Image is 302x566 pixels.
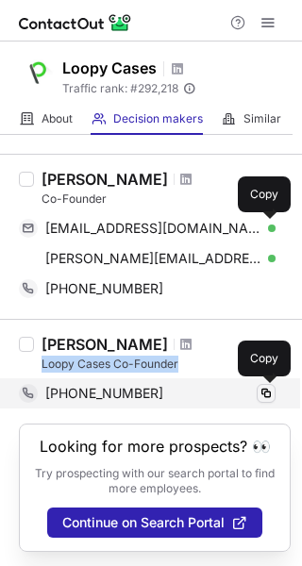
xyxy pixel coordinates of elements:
span: Continue on Search Portal [62,515,225,530]
div: Loopy Cases Co-Founder [42,356,291,373]
span: About [42,111,73,126]
button: Continue on Search Portal [47,508,262,538]
img: ContactOut v5.3.10 [19,11,132,34]
span: Decision makers [113,111,203,126]
h1: Loopy Cases [62,57,157,79]
p: Try prospecting with our search portal to find more employees. [33,466,277,496]
span: [PHONE_NUMBER] [45,385,163,402]
div: [PERSON_NAME] [42,335,168,354]
div: Co-Founder [42,191,291,208]
div: [PERSON_NAME] [42,170,168,189]
img: e50ee67cf21c875efda5580a924eb00b [19,54,57,92]
span: Traffic rank: # 292,218 [62,82,178,95]
span: [PHONE_NUMBER] [45,280,163,297]
header: Looking for more prospects? 👀 [40,438,271,455]
span: Similar [243,111,281,126]
span: [PERSON_NAME][EMAIL_ADDRESS][DOMAIN_NAME] [45,250,261,267]
span: [EMAIL_ADDRESS][DOMAIN_NAME] [45,220,261,237]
